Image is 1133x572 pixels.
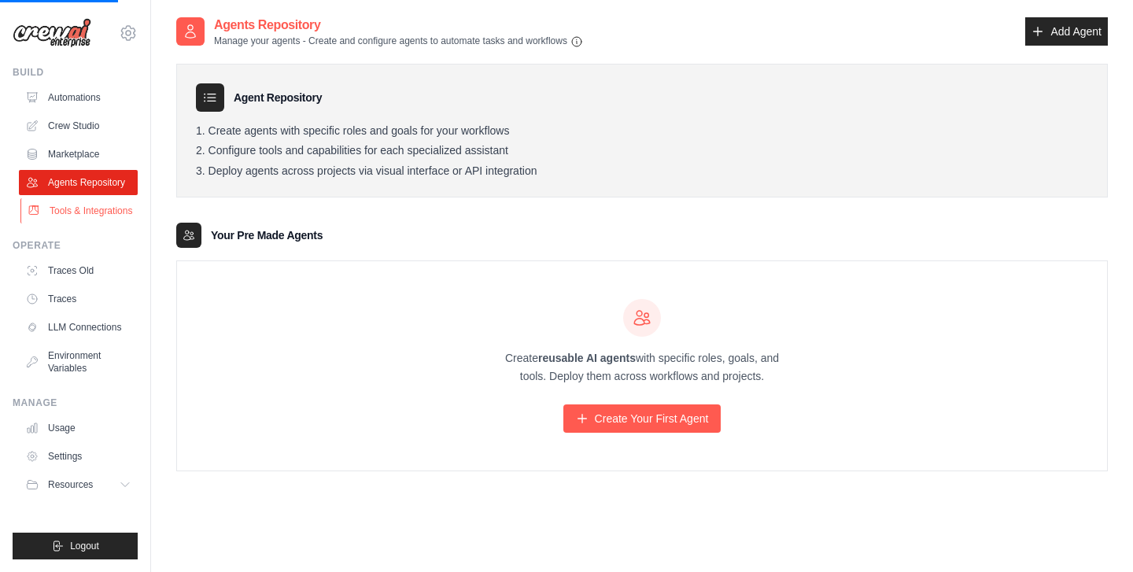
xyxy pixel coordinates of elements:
[19,472,138,497] button: Resources
[214,35,583,48] p: Manage your agents - Create and configure agents to automate tasks and workflows
[19,142,138,167] a: Marketplace
[563,404,722,433] a: Create Your First Agent
[19,258,138,283] a: Traces Old
[13,533,138,559] button: Logout
[48,478,93,491] span: Resources
[19,315,138,340] a: LLM Connections
[19,85,138,110] a: Automations
[19,343,138,381] a: Environment Variables
[13,18,91,48] img: Logo
[196,124,1088,138] li: Create agents with specific roles and goals for your workflows
[19,286,138,312] a: Traces
[214,16,583,35] h2: Agents Repository
[491,349,793,386] p: Create with specific roles, goals, and tools. Deploy them across workflows and projects.
[234,90,322,105] h3: Agent Repository
[19,170,138,195] a: Agents Repository
[19,113,138,138] a: Crew Studio
[196,164,1088,179] li: Deploy agents across projects via visual interface or API integration
[13,397,138,409] div: Manage
[20,198,139,223] a: Tools & Integrations
[13,239,138,252] div: Operate
[19,415,138,441] a: Usage
[211,227,323,243] h3: Your Pre Made Agents
[13,66,138,79] div: Build
[1025,17,1108,46] a: Add Agent
[196,144,1088,158] li: Configure tools and capabilities for each specialized assistant
[70,540,99,552] span: Logout
[19,444,138,469] a: Settings
[538,352,636,364] strong: reusable AI agents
